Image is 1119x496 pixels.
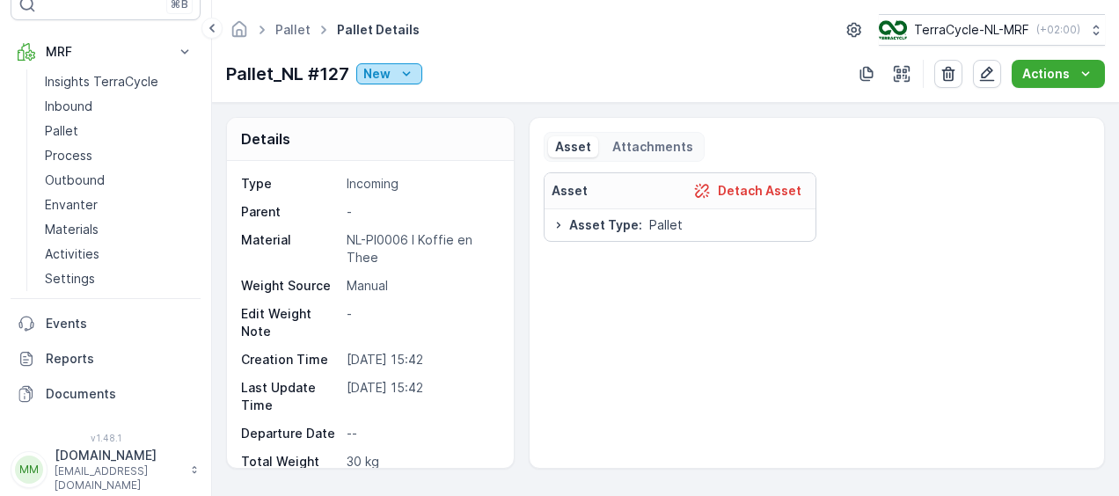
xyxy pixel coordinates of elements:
p: Last Update Time [241,379,340,414]
span: 30 [99,376,114,390]
button: Actions [1012,60,1105,88]
p: Process [45,147,92,164]
p: Attachments [612,138,693,156]
p: Manual [347,277,494,295]
p: - [347,203,494,221]
span: Name : [15,288,58,303]
a: Materials [38,217,201,242]
img: TC_v739CUj.png [879,20,907,40]
p: [EMAIL_ADDRESS][DOMAIN_NAME] [55,464,181,492]
p: Reports [46,350,194,368]
span: Material : [15,434,75,449]
span: Net Weight : [15,346,92,361]
span: Tare Weight : [15,376,99,390]
p: New [363,65,391,83]
a: Outbound [38,168,201,193]
p: Settings [45,270,95,288]
a: Pallet [38,119,201,143]
a: Reports [11,341,201,376]
p: Material [241,231,340,266]
div: MM [15,456,43,484]
span: Pallet Details [333,21,423,39]
span: NL-PI0006 I Koffie en Thee [75,434,240,449]
p: MRF [46,43,165,61]
span: Pallet [93,405,128,419]
span: v 1.48.1 [11,433,201,443]
p: Documents [46,385,194,403]
a: Homepage [230,26,249,41]
p: Edit Weight Note [241,305,340,340]
p: Actions [1022,65,1070,83]
p: TerraCycle-NL-MRF [914,21,1029,39]
p: Departure Date [241,425,340,442]
a: Documents [11,376,201,412]
span: Total Weight : [15,317,103,332]
p: Asset [555,138,591,156]
p: Insights TerraCycle [45,73,158,91]
span: - [92,346,99,361]
button: Detach Asset [686,180,808,201]
p: Pallet_NL #127 [226,61,349,87]
a: Process [38,143,201,168]
p: Detach Asset [718,182,801,200]
a: Inbound [38,94,201,119]
p: NL-PI0006 I Koffie en Thee [347,231,494,266]
span: Pallet_NL #127 [58,288,147,303]
p: Weight Source [241,277,340,295]
p: Pallet [45,122,78,140]
p: -- [347,425,494,442]
p: Events [46,315,194,332]
span: Asset Type : [15,405,93,419]
p: [DATE] 15:42 [347,351,494,368]
p: Total Weight [241,453,340,470]
p: Materials [45,221,99,238]
span: 30 [103,317,119,332]
p: Creation Time [241,351,340,368]
p: Outbound [45,171,105,189]
p: Type [241,175,340,193]
p: Asset [552,182,588,200]
p: 30 kg [347,453,494,470]
a: Envanter [38,193,201,217]
p: Details [241,128,290,150]
p: Pallet_NL #127 [508,15,608,36]
button: MM[DOMAIN_NAME][EMAIL_ADDRESS][DOMAIN_NAME] [11,447,201,492]
p: Incoming [347,175,494,193]
p: - [347,305,494,340]
a: Pallet [275,22,311,37]
p: Activities [45,245,99,263]
a: Settings [38,266,201,291]
p: [DOMAIN_NAME] [55,447,181,464]
span: Asset Type : [569,216,642,234]
p: ( +02:00 ) [1036,23,1080,37]
p: Inbound [45,98,92,115]
button: TerraCycle-NL-MRF(+02:00) [879,14,1105,46]
p: Parent [241,203,340,221]
p: [DATE] 15:42 [347,379,494,414]
button: MRF [11,34,201,69]
button: New [356,63,422,84]
a: Activities [38,242,201,266]
p: Envanter [45,196,98,214]
span: Pallet [649,216,683,234]
a: Insights TerraCycle [38,69,201,94]
a: Events [11,306,201,341]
